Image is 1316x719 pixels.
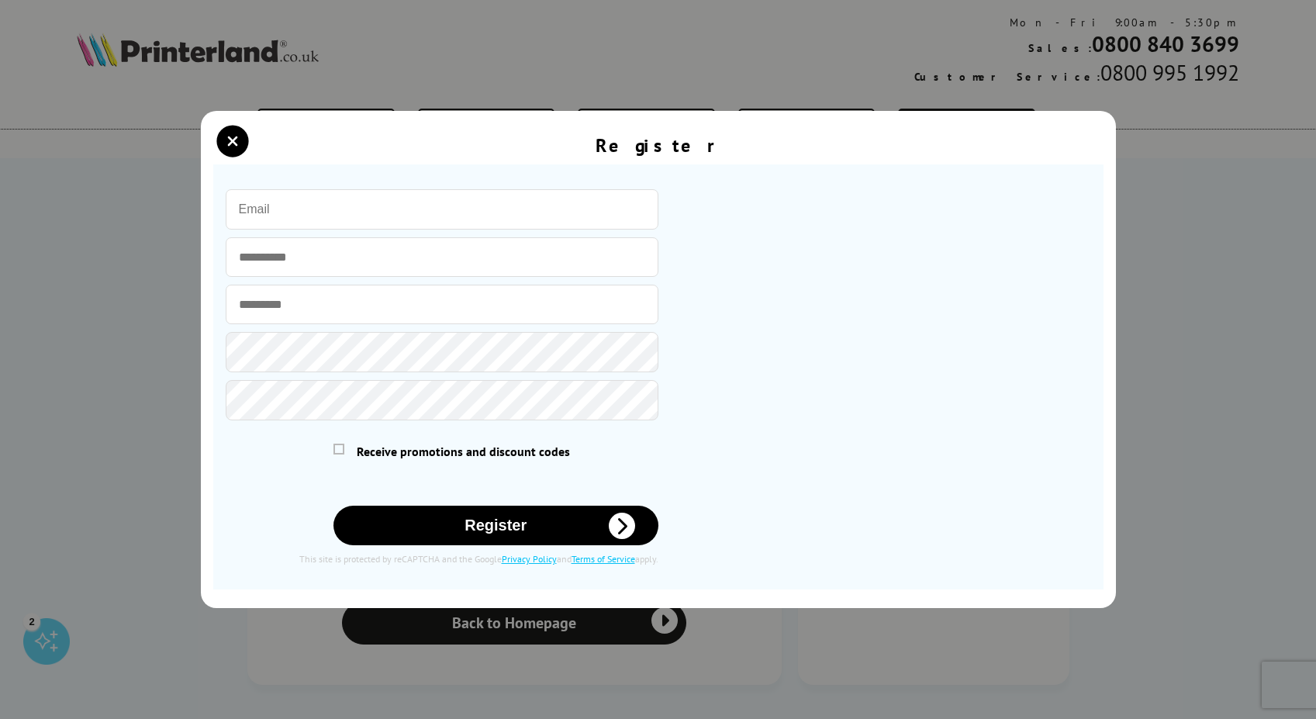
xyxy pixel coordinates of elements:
div: This site is protected by reCAPTCHA and the Google and apply. [226,553,658,565]
span: Receive promotions and discount codes [357,444,570,459]
a: Terms of Service [572,553,635,565]
a: Privacy Policy [502,553,557,565]
button: Register [333,506,658,545]
input: Email [226,189,658,230]
button: close modal [221,130,244,153]
div: Register [596,133,720,157]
